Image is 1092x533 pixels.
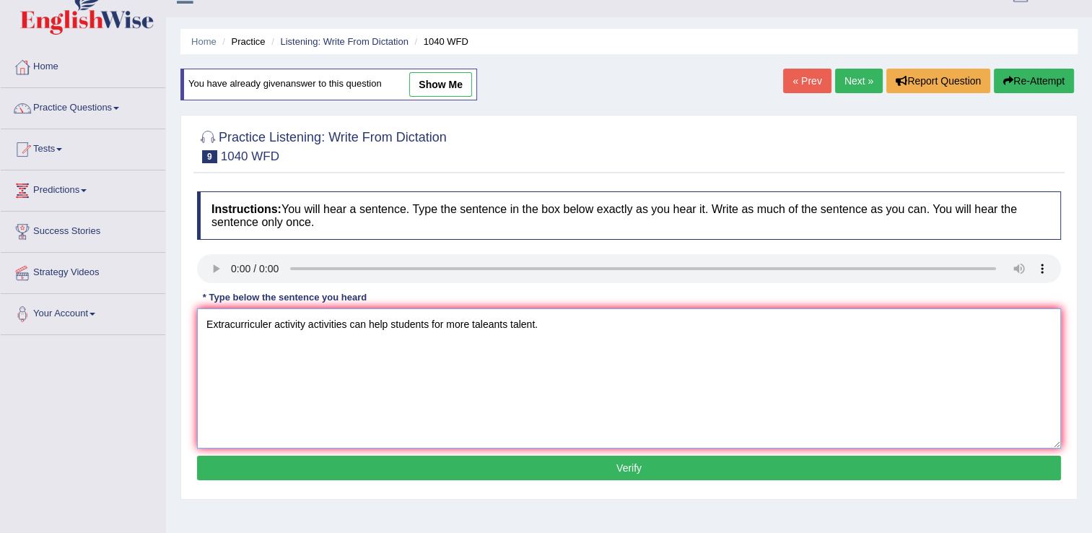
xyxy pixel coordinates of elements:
[1,253,165,289] a: Strategy Videos
[835,69,883,93] a: Next »
[197,290,372,304] div: * Type below the sentence you heard
[1,212,165,248] a: Success Stories
[783,69,831,93] a: « Prev
[411,35,468,48] li: 1040 WFD
[211,203,281,215] b: Instructions:
[191,36,217,47] a: Home
[1,47,165,83] a: Home
[1,294,165,330] a: Your Account
[219,35,265,48] li: Practice
[180,69,477,100] div: You have already given answer to this question
[221,149,279,163] small: 1040 WFD
[409,72,472,97] a: show me
[280,36,409,47] a: Listening: Write From Dictation
[886,69,990,93] button: Report Question
[994,69,1074,93] button: Re-Attempt
[1,88,165,124] a: Practice Questions
[197,127,447,163] h2: Practice Listening: Write From Dictation
[197,456,1061,480] button: Verify
[202,150,217,163] span: 9
[197,191,1061,240] h4: You will hear a sentence. Type the sentence in the box below exactly as you hear it. Write as muc...
[1,170,165,207] a: Predictions
[1,129,165,165] a: Tests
